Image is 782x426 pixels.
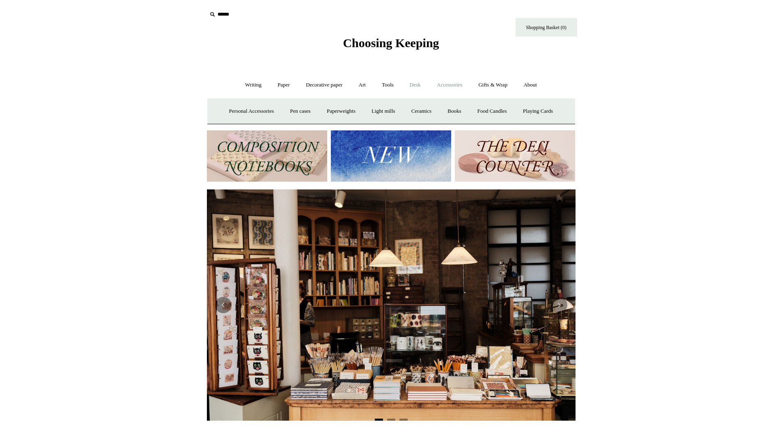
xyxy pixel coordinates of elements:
[238,74,269,96] a: Writing
[516,100,560,122] a: Playing Cards
[440,100,468,122] a: Books
[207,189,576,421] img: 20250131 INSIDE OF THE SHOP.jpg__PID:b9484a69-a10a-4bde-9e8d-1408d3d5e6ad
[343,36,439,50] span: Choosing Keeping
[270,74,297,96] a: Paper
[364,100,402,122] a: Light mills
[207,130,327,182] img: 202302 Composition ledgers.jpg__PID:69722ee6-fa44-49dd-a067-31375e5d54ec
[404,100,439,122] a: Ceramics
[387,419,395,421] button: Page 2
[429,74,470,96] a: Accessories
[402,74,428,96] a: Desk
[455,130,575,182] img: The Deli Counter
[351,74,373,96] a: Art
[471,74,515,96] a: Gifts & Wrap
[343,43,439,48] a: Choosing Keeping
[551,297,567,313] button: Next
[470,100,514,122] a: Food Candles
[516,74,544,96] a: About
[319,100,363,122] a: Paperweights
[374,74,401,96] a: Tools
[375,419,383,421] button: Page 1
[215,297,232,313] button: Previous
[516,18,577,36] a: Shopping Basket (0)
[399,419,408,421] button: Page 3
[222,100,281,122] a: Personal Accessories
[282,100,318,122] a: Pen cases
[298,74,350,96] a: Decorative paper
[331,130,451,182] img: New.jpg__PID:f73bdf93-380a-4a35-bcfe-7823039498e1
